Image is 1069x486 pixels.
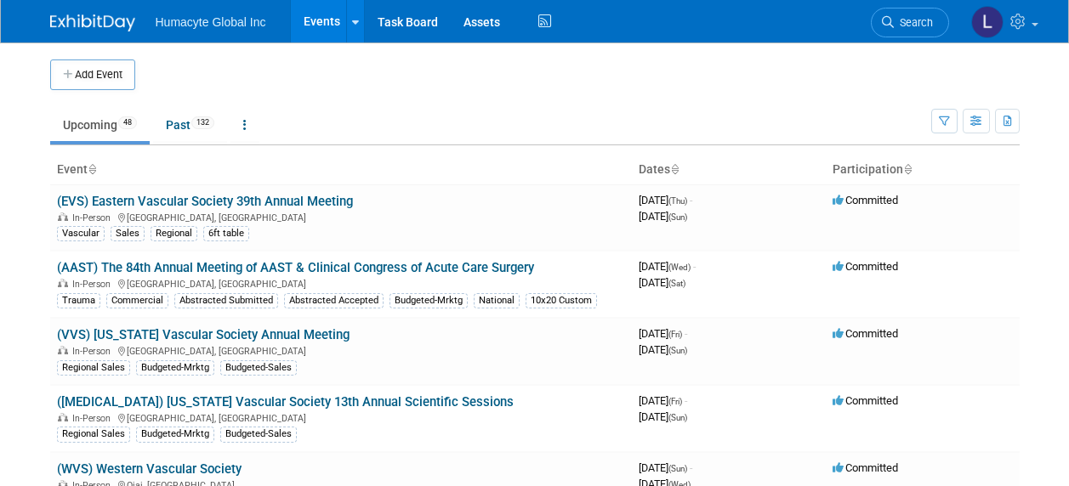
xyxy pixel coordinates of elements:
a: ([MEDICAL_DATA]) [US_STATE] Vascular Society 13th Annual Scientific Sessions [57,394,514,410]
a: Past132 [153,109,227,141]
span: [DATE] [639,343,687,356]
img: In-Person Event [58,212,68,221]
span: In-Person [72,346,116,357]
span: - [685,327,687,340]
img: ExhibitDay [50,14,135,31]
span: (Sun) [668,212,687,222]
div: Sales [111,226,145,241]
a: Sort by Start Date [670,162,679,176]
span: [DATE] [639,276,685,289]
div: [GEOGRAPHIC_DATA], [GEOGRAPHIC_DATA] [57,276,625,290]
span: Committed [833,461,898,474]
a: (AAST) The 84th Annual Meeting of AAST & Clinical Congress of Acute Care Surgery [57,260,534,275]
span: 132 [191,116,214,129]
span: - [690,194,692,206]
span: - [690,461,692,474]
div: Trauma [57,293,100,308]
span: In-Person [72,212,116,223]
div: Commercial [106,293,168,308]
span: (Fri) [668,330,682,339]
img: In-Person Event [58,346,68,354]
th: Participation [826,155,1020,184]
span: Committed [833,394,898,407]
th: Dates [632,155,826,184]
span: Humacyte Global Inc [156,15,266,29]
th: Event [50,155,632,184]
span: [DATE] [639,394,687,407]
a: (EVS) Eastern Vascular Society 39th Annual Meeting [57,194,353,209]
div: Regional Sales [57,427,130,442]
div: Abstracted Submitted [174,293,278,308]
img: In-Person Event [58,413,68,421]
div: 10x20 Custom [526,293,597,308]
div: Regional [151,226,197,241]
div: Budgeted-Sales [220,427,297,442]
div: [GEOGRAPHIC_DATA], [GEOGRAPHIC_DATA] [57,343,625,357]
span: [DATE] [639,194,692,206]
span: [DATE] [639,327,687,340]
div: Vascular [57,226,105,241]
img: In-Person Event [58,279,68,287]
a: (WVS) Western Vascular Society [57,461,242,477]
div: National [474,293,520,308]
span: Committed [833,260,898,273]
div: Budgeted-Sales [220,360,297,376]
span: [DATE] [639,410,687,423]
span: (Thu) [668,196,687,206]
div: Budgeted-Mrktg [136,427,214,442]
div: 6ft table [203,226,249,241]
span: In-Person [72,413,116,424]
span: Search [894,16,933,29]
span: [DATE] [639,461,692,474]
a: Search [871,8,949,37]
span: - [685,394,687,407]
img: Linda Hamilton [971,6,1004,38]
span: [DATE] [639,210,687,223]
span: - [693,260,696,273]
span: (Sat) [668,279,685,288]
span: (Wed) [668,263,691,272]
span: Committed [833,327,898,340]
div: Budgeted-Mrktg [390,293,468,308]
span: [DATE] [639,260,696,273]
div: Regional Sales [57,360,130,376]
a: Upcoming48 [50,109,150,141]
a: Sort by Participation Type [903,162,912,176]
button: Add Event [50,59,135,90]
span: Committed [833,194,898,206]
span: 48 [118,116,137,129]
span: (Sun) [668,413,687,422]
a: Sort by Event Name [88,162,96,176]
span: (Sun) [668,464,687,473]
div: Budgeted-Mrktg [136,360,214,376]
span: In-Person [72,279,116,290]
div: [GEOGRAPHIC_DATA], [GEOGRAPHIC_DATA] [57,210,625,223]
span: (Fri) [668,397,682,406]
div: [GEOGRAPHIC_DATA], [GEOGRAPHIC_DATA] [57,410,625,424]
span: (Sun) [668,346,687,355]
a: (VVS) [US_STATE] Vascular Society Annual Meeting [57,327,350,342]
div: Abstracted Accepted [284,293,384,308]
